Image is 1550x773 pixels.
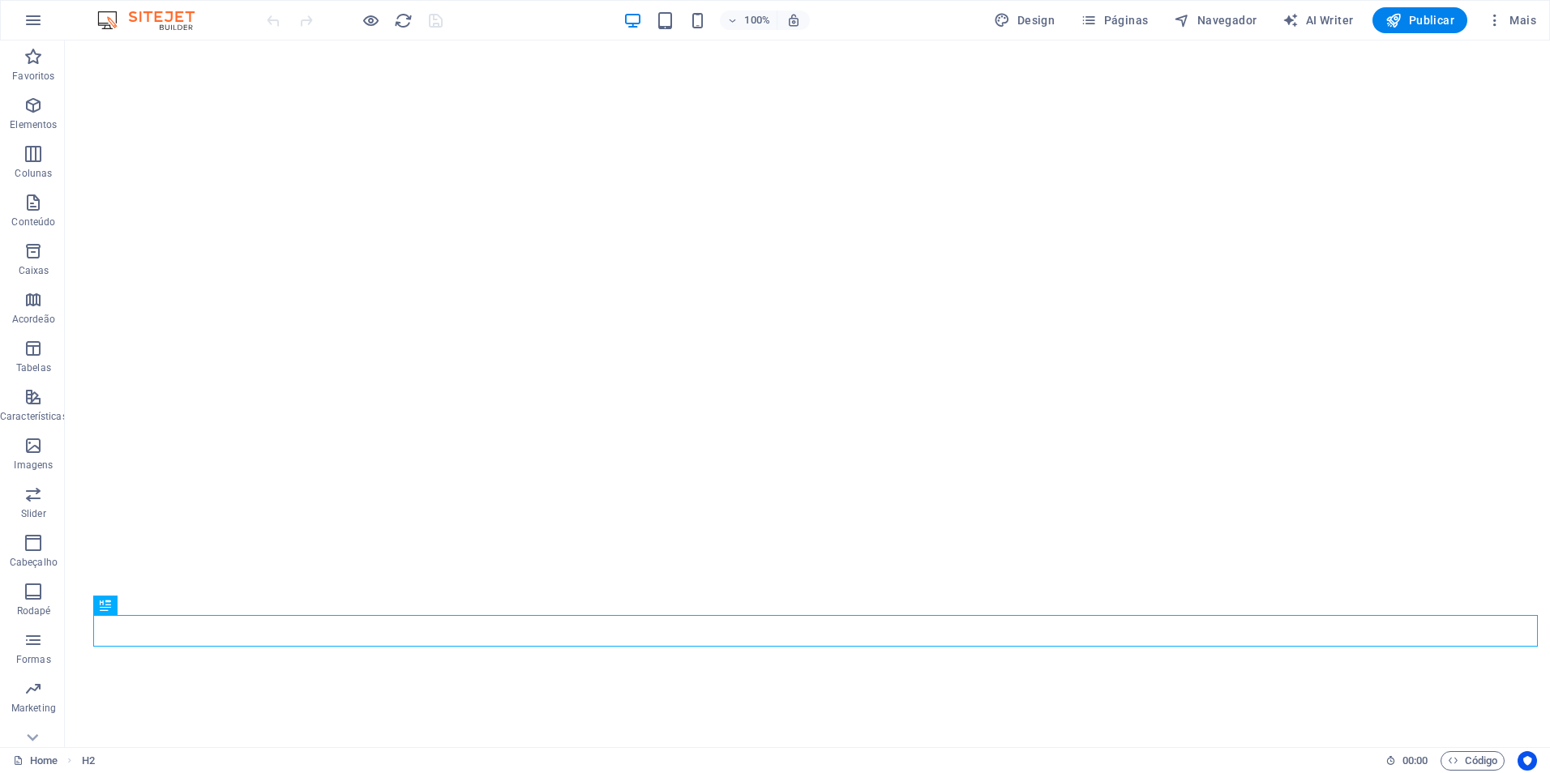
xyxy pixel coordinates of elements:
p: Colunas [15,167,52,180]
button: 100% [720,11,777,30]
span: Mais [1487,12,1536,28]
div: Design (Ctrl+Alt+Y) [987,7,1061,33]
button: Mais [1480,7,1543,33]
button: reload [393,11,413,30]
span: AI Writer [1282,12,1353,28]
button: Usercentrics [1518,751,1537,771]
a: Clique para cancelar a seleção. Clique duas vezes para abrir as Páginas [13,751,58,771]
span: 00 00 [1402,751,1428,771]
button: Clique aqui para sair do modo de visualização e continuar editando [361,11,380,30]
p: Tabelas [16,361,51,374]
span: Publicar [1385,12,1454,28]
p: Cabeçalho [10,556,58,569]
span: Páginas [1081,12,1148,28]
button: Design [987,7,1061,33]
p: Caixas [19,264,49,277]
p: Elementos [10,118,57,131]
p: Slider [21,507,46,520]
p: Acordeão [12,313,55,326]
span: Design [994,12,1055,28]
span: Navegador [1174,12,1257,28]
h6: Tempo de sessão [1385,751,1428,771]
p: Marketing [11,702,56,715]
span: Clique para selecionar. Clique duas vezes para editar [82,751,95,771]
button: Código [1441,751,1505,771]
button: AI Writer [1276,7,1359,33]
button: Páginas [1074,7,1154,33]
i: Ao redimensionar, ajusta automaticamente o nível de zoom para caber no dispositivo escolhido. [786,13,801,28]
p: Rodapé [17,604,51,617]
button: Navegador [1167,7,1263,33]
img: Editor Logo [93,11,215,30]
p: Imagens [14,459,53,472]
p: Favoritos [12,70,54,83]
nav: breadcrumb [82,751,95,771]
i: Recarregar página [394,11,413,30]
p: Formas [16,653,51,666]
p: Conteúdo [11,216,55,228]
span: Código [1448,751,1497,771]
button: Publicar [1372,7,1467,33]
h6: 100% [744,11,770,30]
span: : [1414,754,1416,767]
